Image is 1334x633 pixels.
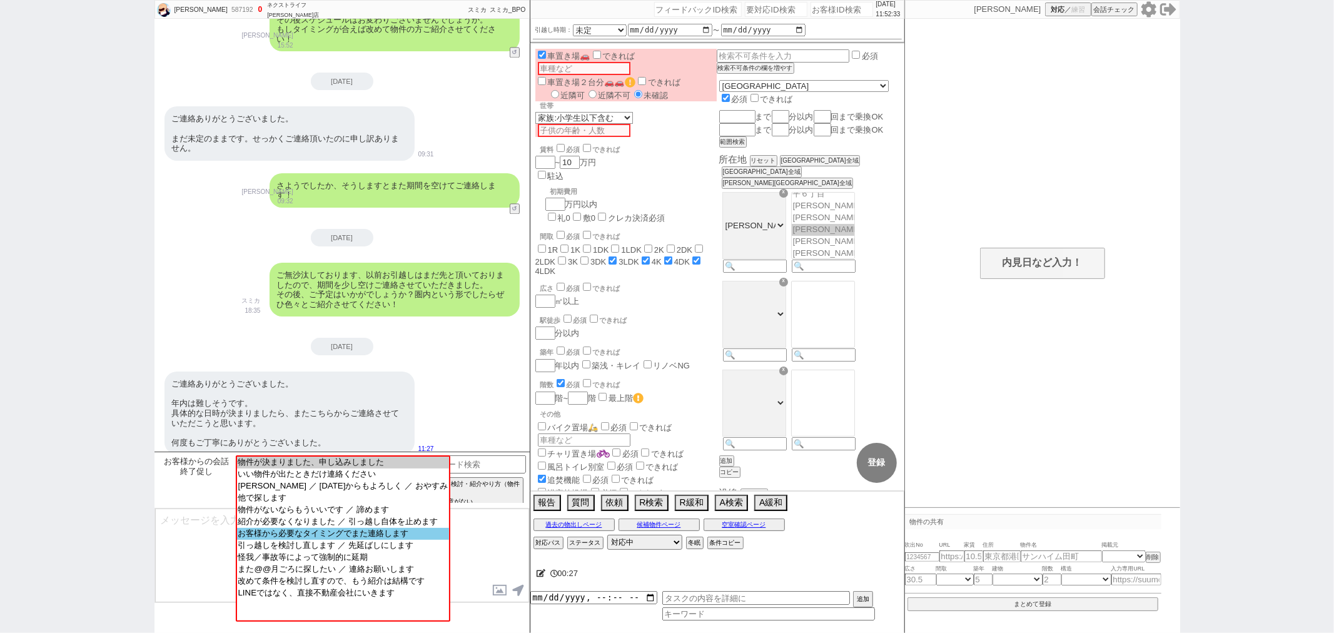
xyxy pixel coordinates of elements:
option: 改めて条件を検討し直すので、もう紹介は結構です [237,575,449,587]
input: キーワード [662,607,875,620]
button: 空室確認ページ [704,519,785,531]
option: また@@月ごろに探したい ／ 連絡お願いします [237,564,449,575]
input: 車種など [538,62,630,75]
input: 車種など [538,433,630,447]
button: 質問 [567,495,595,511]
button: R検索 [635,495,669,511]
option: [PERSON_NAME]３丁目 [792,224,854,236]
button: 依頼 [601,495,629,511]
button: お礼・後で・検討・紹介やり方（物件不明） お礼: 他に他意がない (物件への感想) [411,477,524,517]
p: [PERSON_NAME] [242,31,293,41]
option: いい物件が出たときだけ連絡ください [237,468,449,480]
button: 冬眠 [686,537,704,549]
div: [DATE] [311,73,373,90]
option: 引っ越しを検討し直します ／ 先延ばしにします [237,540,449,552]
div: その後スケジュールはお変わりございませんでしょうか。 もしタイミングが合えば改めて物件の方ご紹介させてください！ [270,8,520,52]
div: [DATE] [311,229,373,246]
option: [PERSON_NAME]１丁目 [792,200,854,212]
option: 物件がないならもういいです ／ 諦めます [237,504,449,516]
button: A検索 [715,495,748,511]
option: 他で探します [237,492,449,504]
p: 18:35 [242,306,261,316]
option: [PERSON_NAME] ／ [DATE]からもよろしく ／ おやすみ [237,480,449,492]
div: ご連絡ありがとうございました。 まだ未定のままです。せっかくご連絡頂いたのに申し訳ありません。 [164,106,415,160]
div: ご無沙汰しております、以前お引越しはまだ先と頂いておりましたので、期間を少し空けご連絡させていただきました。 その後、ご予定はいかがでしょうか？圏内という形でしたらぜひ色々とご紹介させてください！ [270,263,520,316]
button: 条件コピー [707,537,744,549]
input: 子供の年齢・人数 [538,124,630,137]
option: LINEではなく、直接不動産会社にいきます [237,587,449,599]
option: 怪我／事故等によって強制的に延期 [237,552,449,564]
input: お客様ID検索 [811,2,873,17]
span: お客様からの会話終了促し [161,457,233,476]
p: 11:52:33 [876,9,901,19]
button: 候補物件ページ [619,519,700,531]
div: 0 [258,5,263,15]
p: [PERSON_NAME] [242,187,293,197]
span: スミカ_BPO [490,6,526,13]
div: ご連絡ありがとうございました。 年内は難しそうです。 具体的な日時が決まりましたら、またこちらからご連絡させていただこうと思います。 何度もご丁寧にありがとうございました。 [164,372,415,455]
p: 11:27 [418,444,434,454]
div: [PERSON_NAME] [173,5,228,15]
img: 0m048b107e7251c445f5ee288083d1902d2bd9d5a8dea0 [157,3,171,17]
option: 平６丁目 [792,188,854,200]
div: 587192 [228,5,256,15]
input: フィードバックID検索 [654,2,742,17]
div: さようでしたか、そうしますとまた期間を空けてご連絡します！ [270,173,520,208]
button: 登録 [857,443,897,483]
p: 09:31 [418,149,434,160]
button: 追加 [853,591,873,607]
input: 🔍キーワード検索 [408,455,527,473]
p: スミカ [242,296,261,306]
option: 紹介が必要なくなりました ／ 引っ越し自体を止めます [237,516,449,528]
button: 報告 [533,495,561,511]
input: 要対応ID検索 [745,2,807,17]
input: タスクの内容を詳細に [662,591,850,605]
button: ↺ [510,47,520,58]
button: 対応パス [533,537,563,549]
button: A緩和 [754,495,787,511]
div: ネクストライフ[PERSON_NAME]店 [267,1,330,19]
span: 00:27 [558,569,579,578]
option: [PERSON_NAME]４丁目 [792,236,854,248]
option: お客様から必要なタイミングでまた連絡します [237,528,449,540]
p: 09:32 [242,196,293,206]
button: 過去の物出しページ [533,519,615,531]
option: [PERSON_NAME]２丁目 [792,212,854,224]
option: 物件が決まりました、申し込みしました [237,457,449,468]
button: ステータス [567,537,604,549]
span: スミカ [468,6,487,13]
button: R緩和 [675,495,709,511]
button: ↺ [510,203,520,214]
div: [DATE] [311,338,373,355]
option: [PERSON_NAME]５丁目 [792,248,854,260]
p: 15:52 [242,41,293,51]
